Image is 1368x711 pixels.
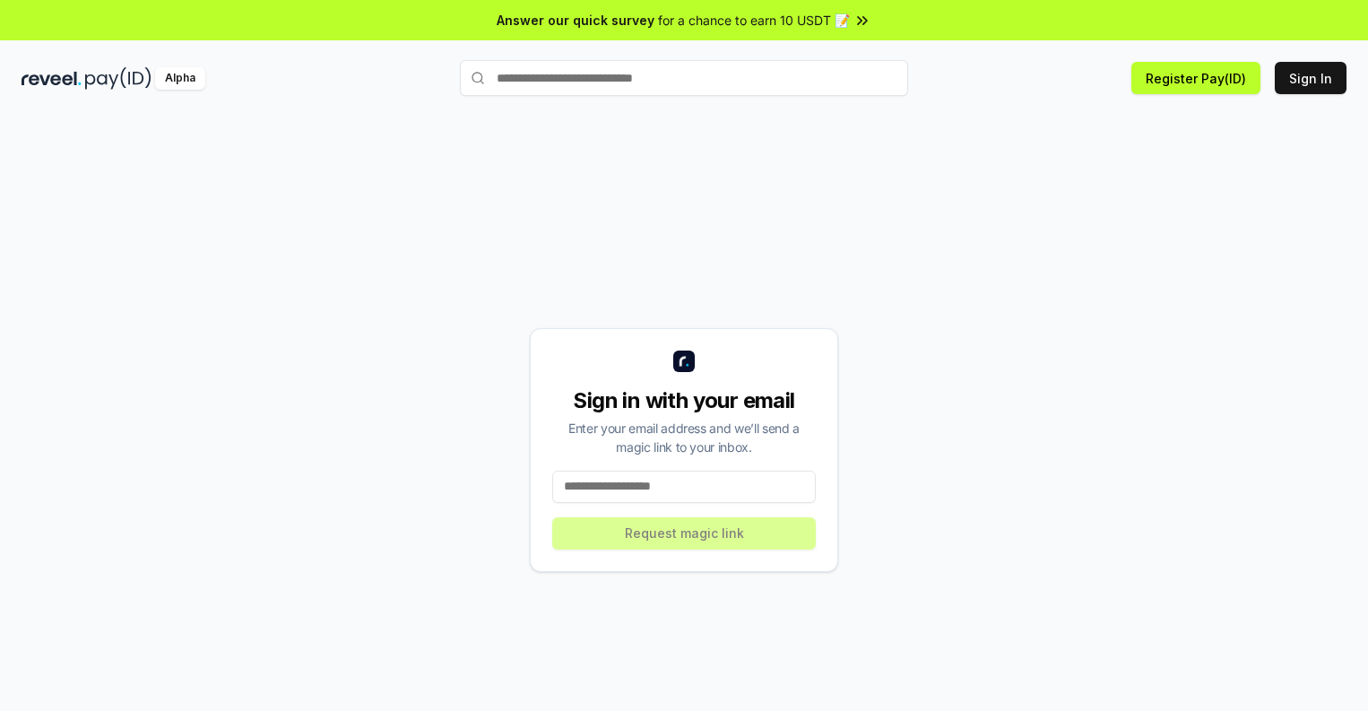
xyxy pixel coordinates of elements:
div: Sign in with your email [552,386,816,415]
img: logo_small [673,351,695,372]
img: reveel_dark [22,67,82,90]
span: Answer our quick survey [497,11,654,30]
button: Register Pay(ID) [1131,62,1260,94]
span: for a chance to earn 10 USDT 📝 [658,11,850,30]
img: pay_id [85,67,152,90]
button: Sign In [1275,62,1346,94]
div: Alpha [155,67,205,90]
div: Enter your email address and we’ll send a magic link to your inbox. [552,419,816,456]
